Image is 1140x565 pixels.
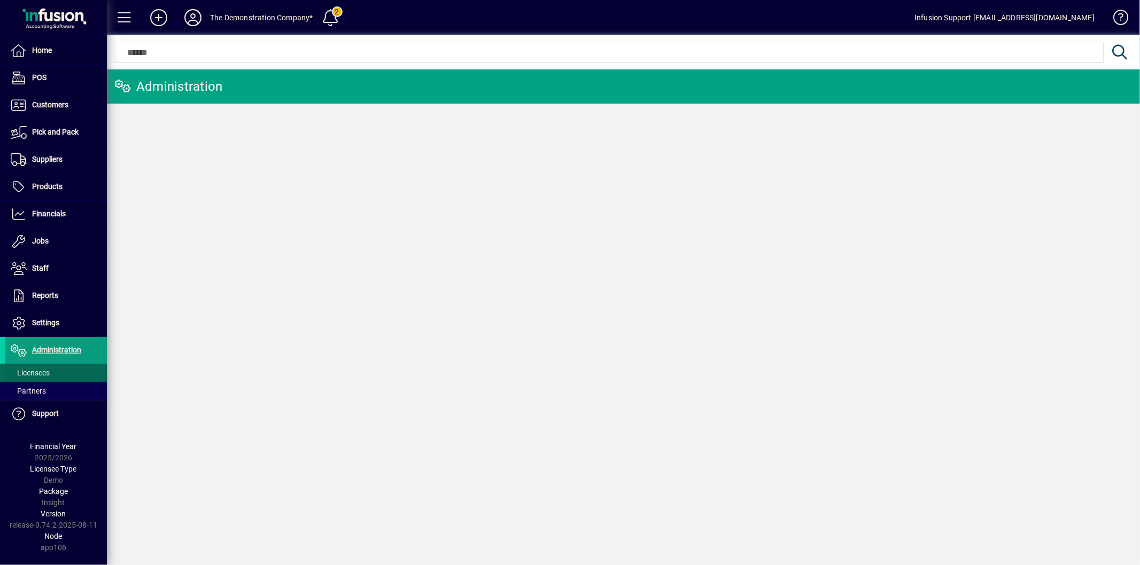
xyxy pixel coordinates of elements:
[5,92,107,119] a: Customers
[142,8,176,27] button: Add
[5,37,107,64] a: Home
[5,119,107,146] a: Pick and Pack
[32,46,52,54] span: Home
[39,487,68,496] span: Package
[32,128,79,136] span: Pick and Pack
[11,387,46,395] span: Partners
[32,291,58,300] span: Reports
[5,201,107,227] a: Financials
[32,318,59,327] span: Settings
[32,73,46,82] span: POS
[32,182,63,191] span: Products
[5,364,107,382] a: Licensees
[5,401,107,427] a: Support
[32,237,49,245] span: Jobs
[32,264,49,272] span: Staff
[5,282,107,309] a: Reports
[32,155,63,163] span: Suppliers
[32,209,66,218] span: Financials
[5,228,107,255] a: Jobs
[30,465,77,473] span: Licensee Type
[45,532,63,540] span: Node
[176,8,210,27] button: Profile
[5,65,107,91] a: POS
[41,509,66,518] span: Version
[210,9,313,26] div: The Demonstration Company*
[32,346,81,354] span: Administration
[914,9,1095,26] div: Infusion Support [EMAIL_ADDRESS][DOMAIN_NAME]
[30,442,77,451] span: Financial Year
[5,174,107,200] a: Products
[5,146,107,173] a: Suppliers
[32,409,59,418] span: Support
[5,382,107,400] a: Partners
[5,255,107,282] a: Staff
[1105,2,1127,37] a: Knowledge Base
[115,78,223,95] div: Administration
[5,310,107,336] a: Settings
[32,100,68,109] span: Customers
[11,368,50,377] span: Licensees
